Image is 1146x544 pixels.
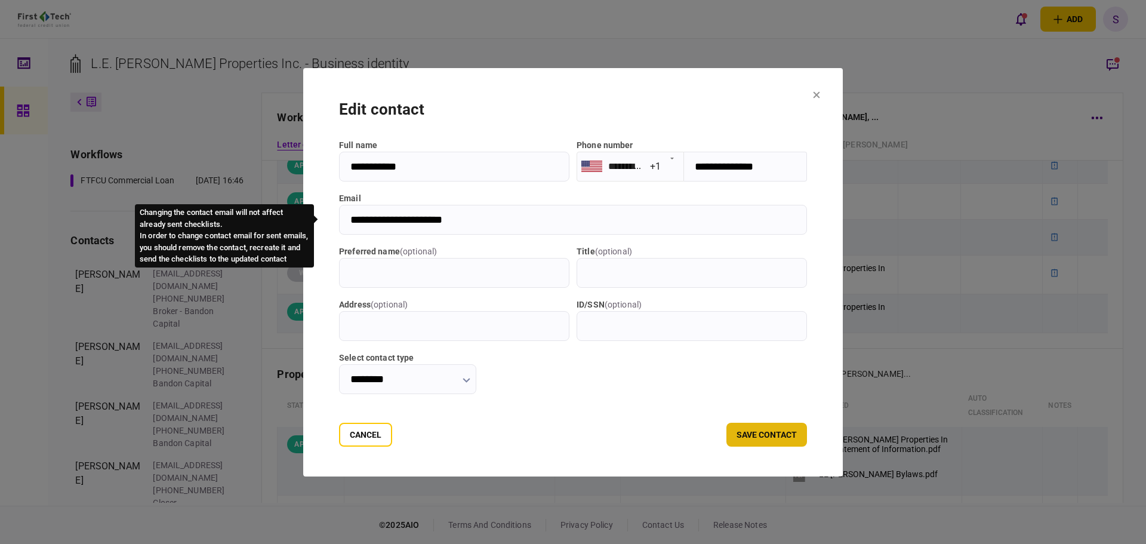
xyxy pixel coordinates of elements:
input: email [339,205,807,235]
input: title [577,258,807,288]
div: Changing the contact email will not affect already sent checklists . In order to change contact e... [140,207,309,265]
img: us [581,161,602,171]
input: full name [339,152,569,182]
label: Preferred name [339,245,569,258]
button: Cancel [339,423,392,447]
span: ( optional ) [371,300,408,309]
label: Phone number [577,140,633,150]
label: address [339,299,569,311]
input: address [339,311,569,341]
div: +1 [650,159,661,173]
label: full name [339,139,569,152]
label: ID/SSN [577,299,807,311]
span: ( optional ) [400,247,437,256]
label: Select contact type [339,352,476,364]
div: edit contact [339,98,807,121]
button: Open [664,149,680,166]
input: Select contact type [339,364,476,394]
span: ( optional ) [605,300,642,309]
input: Preferred name [339,258,569,288]
label: title [577,245,807,258]
button: save contact [726,423,807,447]
input: ID/SSN [577,311,807,341]
span: ( optional ) [595,247,632,256]
label: email [339,192,807,205]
